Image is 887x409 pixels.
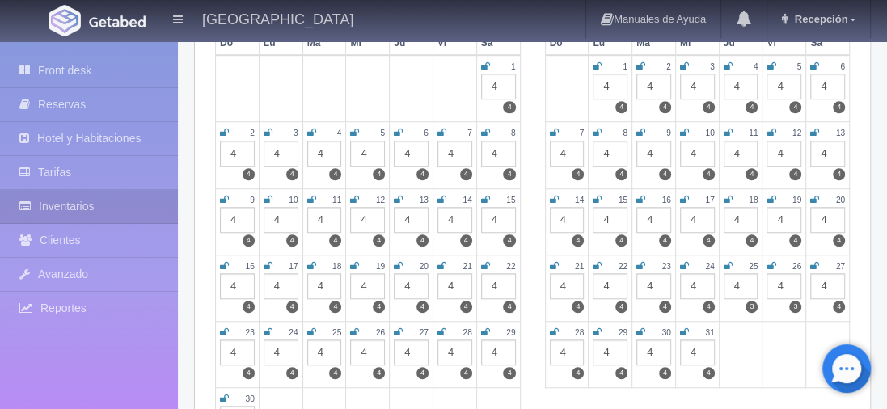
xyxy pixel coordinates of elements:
[666,62,671,71] small: 2
[376,262,385,271] small: 19
[329,367,341,379] label: 4
[264,207,298,233] div: 4
[511,62,516,71] small: 1
[250,196,255,204] small: 9
[615,234,627,247] label: 4
[350,339,385,365] div: 4
[460,234,472,247] label: 4
[792,129,801,137] small: 12
[840,62,845,71] small: 6
[619,262,627,271] small: 22
[572,234,584,247] label: 4
[636,339,671,365] div: 4
[216,32,260,55] th: Do
[636,273,671,299] div: 4
[703,367,715,379] label: 4
[580,129,585,137] small: 7
[220,141,255,167] div: 4
[394,339,429,365] div: 4
[250,129,255,137] small: 2
[746,101,758,113] label: 4
[481,141,516,167] div: 4
[572,168,584,180] label: 4
[264,141,298,167] div: 4
[463,262,471,271] small: 21
[767,74,801,99] div: 4
[636,74,671,99] div: 4
[503,367,515,379] label: 4
[394,207,429,233] div: 4
[703,234,715,247] label: 4
[264,273,298,299] div: 4
[836,129,845,137] small: 13
[789,301,801,313] label: 3
[833,101,845,113] label: 4
[243,367,255,379] label: 4
[792,262,801,271] small: 26
[460,301,472,313] label: 4
[593,74,627,99] div: 4
[550,339,585,365] div: 4
[243,168,255,180] label: 4
[575,328,584,337] small: 28
[416,367,429,379] label: 4
[394,141,429,167] div: 4
[680,141,715,167] div: 4
[810,74,845,99] div: 4
[623,129,627,137] small: 8
[703,301,715,313] label: 4
[746,168,758,180] label: 4
[619,196,627,204] small: 15
[373,367,385,379] label: 4
[593,339,627,365] div: 4
[703,168,715,180] label: 4
[220,339,255,365] div: 4
[286,367,298,379] label: 4
[460,168,472,180] label: 4
[705,262,714,271] small: 24
[329,234,341,247] label: 4
[719,32,762,55] th: Ju
[572,301,584,313] label: 4
[623,62,627,71] small: 1
[307,339,342,365] div: 4
[506,262,515,271] small: 22
[329,301,341,313] label: 4
[376,328,385,337] small: 26
[703,101,715,113] label: 4
[289,196,298,204] small: 10
[503,234,515,247] label: 4
[749,196,758,204] small: 18
[593,207,627,233] div: 4
[394,273,429,299] div: 4
[289,262,298,271] small: 17
[572,367,584,379] label: 4
[619,328,627,337] small: 29
[575,262,584,271] small: 21
[550,207,585,233] div: 4
[791,13,848,25] span: Recepción
[245,262,254,271] small: 16
[437,273,472,299] div: 4
[416,168,429,180] label: 4
[376,196,385,204] small: 12
[259,32,302,55] th: Lu
[659,367,671,379] label: 4
[746,234,758,247] label: 4
[575,196,584,204] small: 14
[245,394,254,403] small: 30
[89,15,146,27] img: Getabed
[836,196,845,204] small: 20
[373,301,385,313] label: 4
[286,168,298,180] label: 4
[615,301,627,313] label: 4
[662,328,671,337] small: 30
[329,168,341,180] label: 4
[460,367,472,379] label: 4
[503,301,515,313] label: 4
[481,74,516,99] div: 4
[307,207,342,233] div: 4
[705,129,714,137] small: 10
[289,328,298,337] small: 24
[705,196,714,204] small: 17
